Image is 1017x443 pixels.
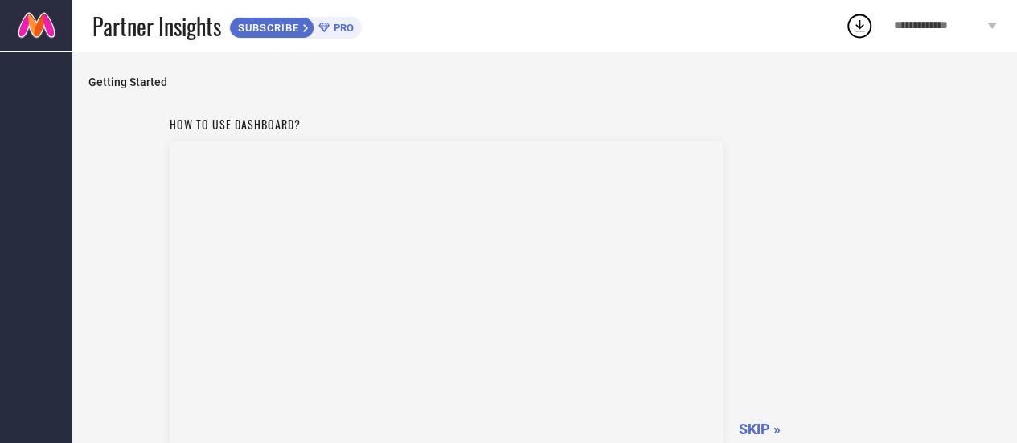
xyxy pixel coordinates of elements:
span: SKIP » [739,420,781,437]
div: Open download list [845,11,874,40]
span: SUBSCRIBE [230,22,303,34]
h1: How to use dashboard? [170,116,723,133]
span: PRO [330,22,354,34]
span: Partner Insights [92,10,221,43]
span: Getting Started [88,76,1001,88]
a: SUBSCRIBEPRO [229,13,362,39]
